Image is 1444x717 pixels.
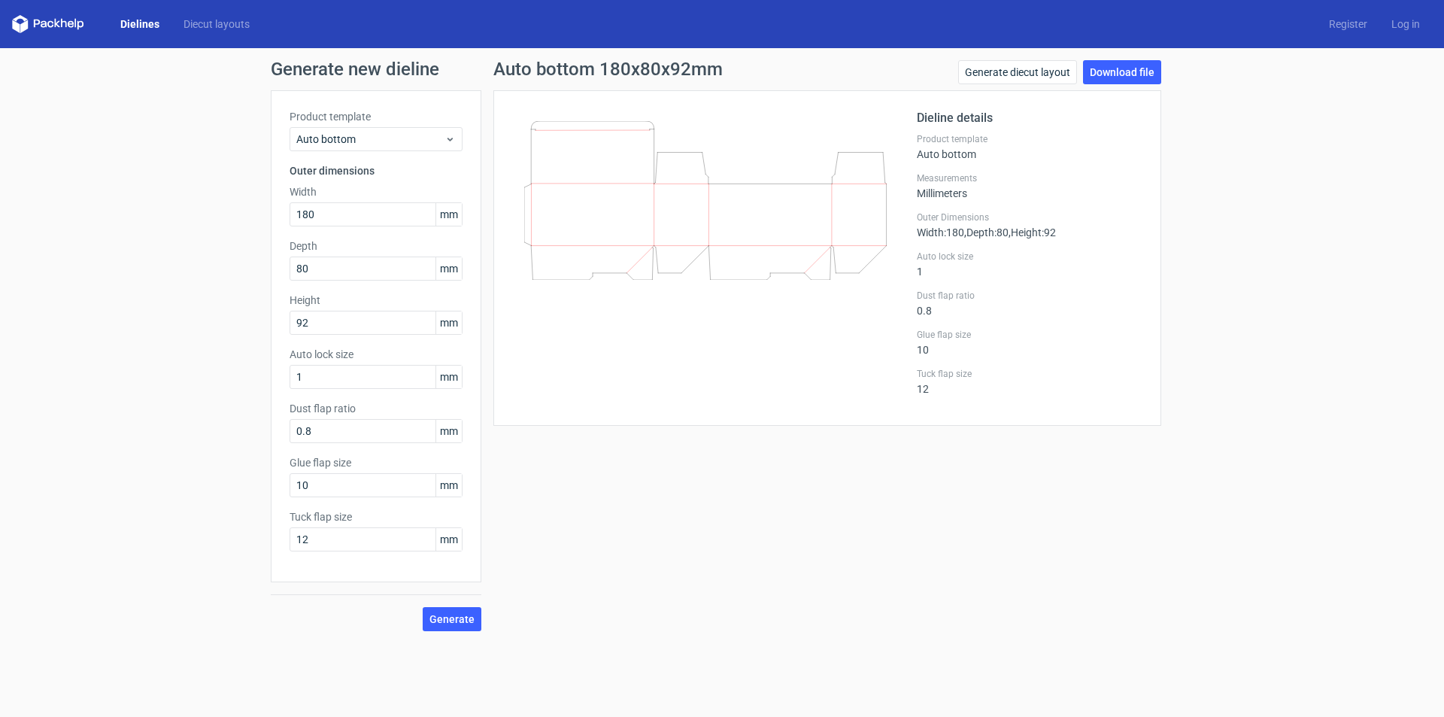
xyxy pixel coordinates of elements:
span: mm [435,474,462,497]
label: Tuck flap size [290,509,463,524]
label: Glue flap size [290,455,463,470]
label: Dust flap ratio [917,290,1142,302]
div: 10 [917,329,1142,356]
div: Millimeters [917,172,1142,199]
label: Auto lock size [290,347,463,362]
span: Width : 180 [917,226,964,238]
span: , Depth : 80 [964,226,1009,238]
h1: Auto bottom 180x80x92mm [493,60,723,78]
div: Auto bottom [917,133,1142,160]
span: Generate [429,614,475,624]
span: mm [435,203,462,226]
div: 12 [917,368,1142,395]
a: Dielines [108,17,171,32]
a: Log in [1379,17,1432,32]
h3: Outer dimensions [290,163,463,178]
h2: Dieline details [917,109,1142,127]
label: Measurements [917,172,1142,184]
a: Download file [1083,60,1161,84]
span: mm [435,420,462,442]
label: Depth [290,238,463,254]
span: , Height : 92 [1009,226,1056,238]
a: Generate diecut layout [958,60,1077,84]
div: 1 [917,251,1142,278]
label: Product template [290,109,463,124]
h1: Generate new dieline [271,60,1173,78]
label: Width [290,184,463,199]
label: Outer Dimensions [917,211,1142,223]
label: Height [290,293,463,308]
span: Auto bottom [296,132,444,147]
label: Tuck flap size [917,368,1142,380]
label: Dust flap ratio [290,401,463,416]
label: Auto lock size [917,251,1142,263]
span: mm [435,528,462,551]
span: mm [435,257,462,280]
a: Register [1317,17,1379,32]
label: Glue flap size [917,329,1142,341]
a: Diecut layouts [171,17,262,32]
div: 0.8 [917,290,1142,317]
label: Product template [917,133,1142,145]
span: mm [435,311,462,334]
span: mm [435,366,462,388]
button: Generate [423,607,481,631]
